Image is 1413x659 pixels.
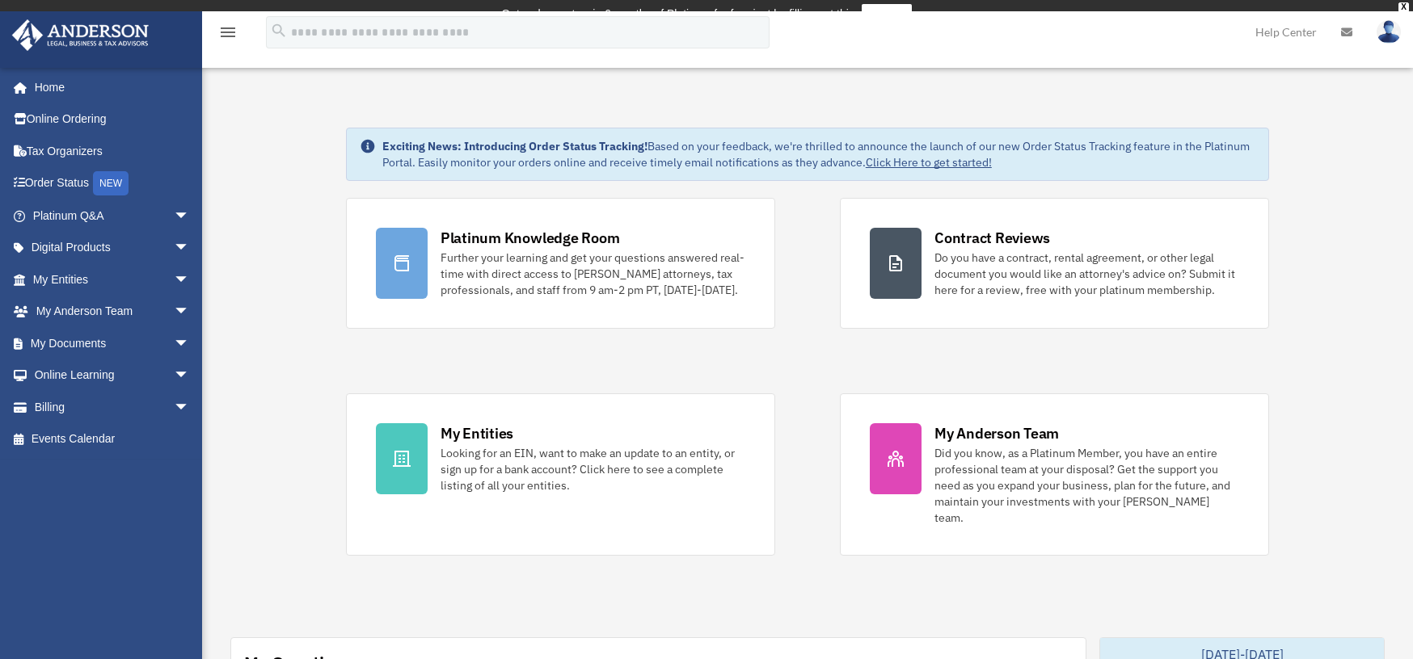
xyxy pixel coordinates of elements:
a: Home [11,71,206,103]
div: Based on your feedback, we're thrilled to announce the launch of our new Order Status Tracking fe... [382,138,1255,170]
a: Events Calendar [11,423,214,455]
div: My Anderson Team [934,423,1059,443]
span: arrow_drop_down [174,359,206,392]
div: My Entities [441,423,513,443]
a: Billingarrow_drop_down [11,391,214,423]
div: Do you have a contract, rental agreement, or other legal document you would like an attorney's ad... [934,250,1239,298]
i: menu [218,23,238,42]
strong: Exciting News: Introducing Order Status Tracking! [382,139,647,153]
span: arrow_drop_down [174,327,206,360]
a: Tax Organizers [11,135,214,167]
a: Platinum Q&Aarrow_drop_down [11,199,214,232]
a: Online Ordering [11,103,214,136]
img: User Pic [1377,20,1401,44]
div: Further your learning and get your questions answered real-time with direct access to [PERSON_NAM... [441,250,745,298]
div: Did you know, as a Platinum Member, you have an entire professional team at your disposal? Get th... [934,445,1239,526]
a: menu [218,28,238,42]
a: My Entities Looking for an EIN, want to make an update to an entity, or sign up for a bank accoun... [346,393,775,556]
a: My Anderson Teamarrow_drop_down [11,296,214,328]
span: arrow_drop_down [174,296,206,329]
div: Looking for an EIN, want to make an update to an entity, or sign up for a bank account? Click her... [441,445,745,493]
a: Digital Productsarrow_drop_down [11,232,214,264]
span: arrow_drop_down [174,199,206,233]
a: My Anderson Team Did you know, as a Platinum Member, you have an entire professional team at your... [840,393,1269,556]
div: NEW [93,171,129,195]
div: Platinum Knowledge Room [441,228,620,248]
div: close [1398,2,1409,12]
a: Order StatusNEW [11,167,214,200]
a: Platinum Knowledge Room Further your learning and get your questions answered real-time with dire... [346,198,775,329]
span: arrow_drop_down [174,263,206,296]
a: survey [862,4,912,23]
i: search [270,22,288,40]
a: Click Here to get started! [866,155,992,170]
div: Get a chance to win 6 months of Platinum for free just by filling out this [501,4,854,23]
div: Contract Reviews [934,228,1050,248]
a: Contract Reviews Do you have a contract, rental agreement, or other legal document you would like... [840,198,1269,329]
span: arrow_drop_down [174,232,206,265]
img: Anderson Advisors Platinum Portal [7,19,154,51]
a: My Entitiesarrow_drop_down [11,263,214,296]
span: arrow_drop_down [174,391,206,424]
a: Online Learningarrow_drop_down [11,359,214,392]
a: My Documentsarrow_drop_down [11,327,214,359]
